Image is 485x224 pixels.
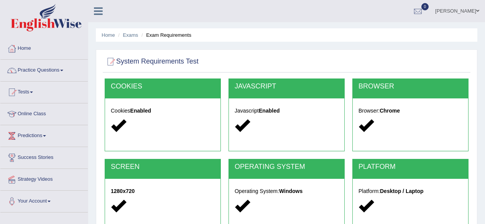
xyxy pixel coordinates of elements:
[235,83,339,90] h2: JAVASCRIPT
[235,188,339,194] h5: Operating System:
[0,38,88,57] a: Home
[105,56,199,67] h2: System Requirements Test
[279,188,303,194] strong: Windows
[0,82,88,101] a: Tests
[358,188,462,194] h5: Platform:
[130,108,151,114] strong: Enabled
[421,3,429,10] span: 0
[235,163,339,171] h2: OPERATING SYSTEM
[0,169,88,188] a: Strategy Videos
[140,31,191,39] li: Exam Requirements
[358,108,462,114] h5: Browser:
[0,103,88,123] a: Online Class
[111,83,215,90] h2: COOKIES
[235,108,339,114] h5: Javascript
[111,108,215,114] h5: Cookies
[0,147,88,166] a: Success Stories
[380,108,400,114] strong: Chrome
[358,163,462,171] h2: PLATFORM
[111,163,215,171] h2: SCREEN
[111,188,135,194] strong: 1280x720
[358,83,462,90] h2: BROWSER
[102,32,115,38] a: Home
[123,32,138,38] a: Exams
[0,191,88,210] a: Your Account
[0,125,88,144] a: Predictions
[380,188,424,194] strong: Desktop / Laptop
[259,108,279,114] strong: Enabled
[0,60,88,79] a: Practice Questions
